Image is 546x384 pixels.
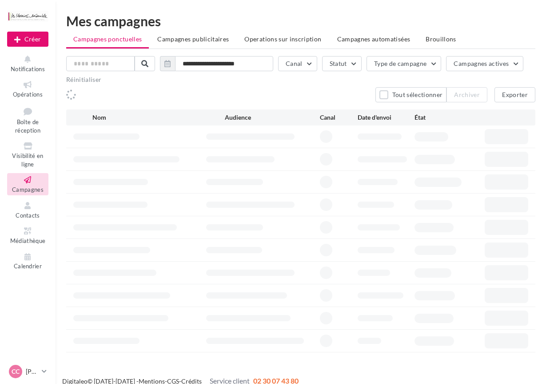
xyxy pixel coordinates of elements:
[320,113,358,122] div: Canal
[26,367,38,376] p: [PERSON_NAME]
[12,186,44,193] span: Campagnes
[7,53,48,74] button: Notifications
[157,35,229,43] span: Campagnes publicitaires
[358,113,414,122] div: Date d'envoi
[244,35,321,43] span: Operations sur inscription
[446,87,487,102] button: Archiver
[414,113,471,122] div: État
[494,87,535,102] button: Exporter
[7,139,48,170] a: Visibilité en ligne
[225,113,319,122] div: Audience
[10,237,46,244] span: Médiathèque
[66,14,535,28] div: Mes campagnes
[375,87,446,102] button: Tout sélectionner
[367,56,442,71] button: Type de campagne
[7,104,48,136] a: Boîte de réception
[12,367,20,376] span: CC
[454,60,509,67] span: Campagnes actives
[337,35,410,43] span: Campagnes automatisées
[7,363,48,380] a: CC [PERSON_NAME]
[7,199,48,221] a: Contacts
[66,76,102,83] button: Réinitialiser
[426,35,456,43] span: Brouillons
[7,32,48,47] div: Nouvelle campagne
[92,113,225,122] div: Nom
[7,78,48,100] a: Opérations
[446,56,523,71] button: Campagnes actives
[7,250,48,272] a: Calendrier
[7,173,48,195] a: Campagnes
[11,65,45,73] span: Notifications
[7,32,48,47] button: Créer
[322,56,362,71] button: Statut
[15,118,40,134] span: Boîte de réception
[278,56,317,71] button: Canal
[7,224,48,246] a: Médiathèque
[12,152,43,168] span: Visibilité en ligne
[14,263,42,270] span: Calendrier
[13,91,43,98] span: Opérations
[16,212,40,219] span: Contacts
